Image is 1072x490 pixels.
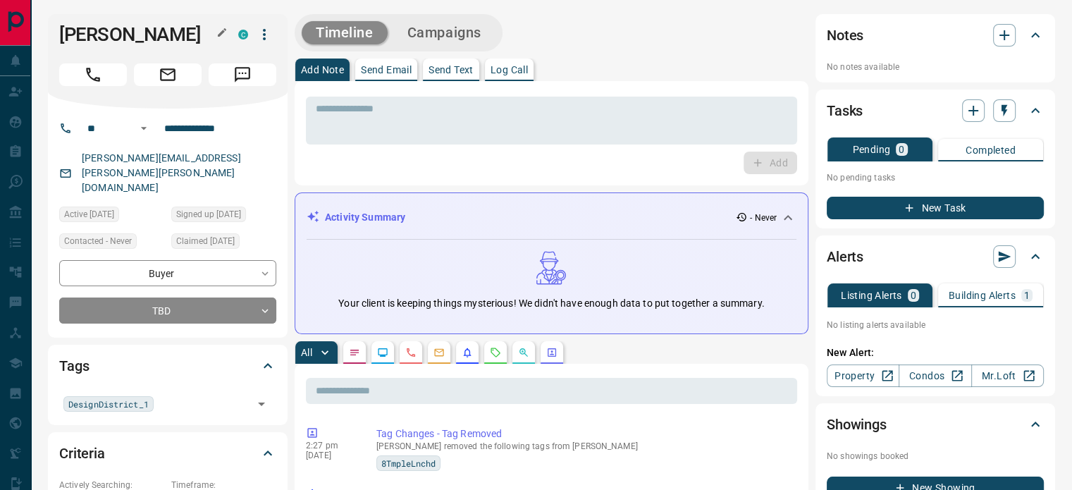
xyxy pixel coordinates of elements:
[750,212,777,224] p: - Never
[59,436,276,470] div: Criteria
[59,207,164,226] div: Sun Apr 03 2022
[59,298,276,324] div: TBD
[306,441,355,451] p: 2:27 pm
[827,94,1044,128] div: Tasks
[238,30,248,39] div: condos.ca
[949,290,1016,300] p: Building Alerts
[68,397,149,411] span: DesignDistrict_1
[899,145,904,154] p: 0
[135,120,152,137] button: Open
[827,167,1044,188] p: No pending tasks
[546,347,557,358] svg: Agent Actions
[827,408,1044,441] div: Showings
[64,234,132,248] span: Contacted - Never
[59,355,89,377] h2: Tags
[405,347,417,358] svg: Calls
[827,245,863,268] h2: Alerts
[827,18,1044,52] div: Notes
[59,442,105,465] h2: Criteria
[827,197,1044,219] button: New Task
[841,290,902,300] p: Listing Alerts
[827,24,863,47] h2: Notes
[1024,290,1030,300] p: 1
[302,21,388,44] button: Timeline
[827,99,863,122] h2: Tasks
[518,347,529,358] svg: Opportunities
[376,441,791,451] p: [PERSON_NAME] removed the following tags from [PERSON_NAME]
[176,234,235,248] span: Claimed [DATE]
[377,347,388,358] svg: Lead Browsing Activity
[59,349,276,383] div: Tags
[171,207,276,226] div: Mon Oct 29 2018
[827,450,1044,463] p: No showings booked
[82,152,241,193] a: [PERSON_NAME][EMAIL_ADDRESS][PERSON_NAME][PERSON_NAME][DOMAIN_NAME]
[966,145,1016,155] p: Completed
[171,233,276,253] div: Mon Oct 29 2018
[59,23,217,46] h1: [PERSON_NAME]
[827,319,1044,331] p: No listing alerts available
[376,427,791,441] p: Tag Changes - Tag Removed
[827,61,1044,73] p: No notes available
[59,63,127,86] span: Call
[59,260,276,286] div: Buyer
[209,63,276,86] span: Message
[252,394,271,414] button: Open
[827,365,899,387] a: Property
[393,21,495,44] button: Campaigns
[971,365,1044,387] a: Mr.Loft
[361,65,412,75] p: Send Email
[852,145,890,154] p: Pending
[349,347,360,358] svg: Notes
[899,365,971,387] a: Condos
[433,347,445,358] svg: Emails
[307,204,796,231] div: Activity Summary- Never
[429,65,474,75] p: Send Text
[911,290,916,300] p: 0
[325,210,405,225] p: Activity Summary
[462,347,473,358] svg: Listing Alerts
[306,451,355,460] p: [DATE]
[827,345,1044,360] p: New Alert:
[491,65,528,75] p: Log Call
[490,347,501,358] svg: Requests
[301,65,344,75] p: Add Note
[176,207,241,221] span: Signed up [DATE]
[134,63,202,86] span: Email
[301,348,312,357] p: All
[827,413,887,436] h2: Showings
[64,207,114,221] span: Active [DATE]
[338,296,764,311] p: Your client is keeping things mysterious! We didn't have enough data to put together a summary.
[827,240,1044,274] div: Alerts
[381,456,436,470] span: 8TmpleLnchd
